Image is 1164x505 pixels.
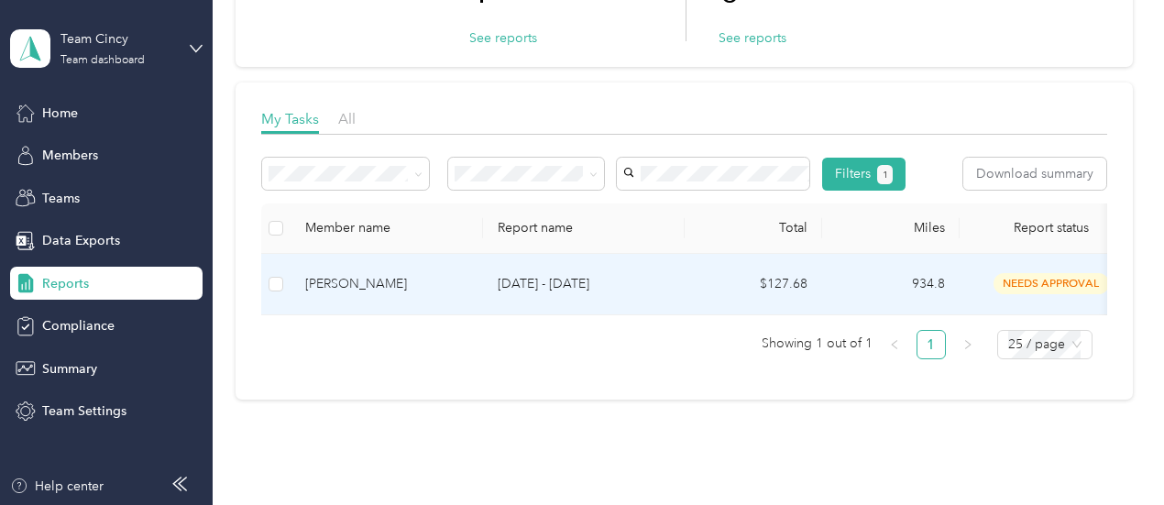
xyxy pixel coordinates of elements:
[762,330,873,357] span: Showing 1 out of 1
[880,330,909,359] button: left
[994,273,1109,294] span: needs approval
[42,359,97,379] span: Summary
[822,158,906,191] button: Filters1
[469,28,537,48] button: See reports
[42,189,80,208] span: Teams
[10,477,104,496] button: Help center
[305,220,468,236] div: Member name
[483,203,685,254] th: Report name
[699,220,807,236] div: Total
[498,274,670,294] p: [DATE] - [DATE]
[963,158,1106,190] button: Download summary
[42,146,98,165] span: Members
[291,203,483,254] th: Member name
[962,339,973,350] span: right
[42,104,78,123] span: Home
[837,220,945,236] div: Miles
[883,167,888,183] span: 1
[42,316,115,335] span: Compliance
[917,331,945,358] a: 1
[877,165,893,184] button: 1
[1008,331,1082,358] span: 25 / page
[42,274,89,293] span: Reports
[42,401,126,421] span: Team Settings
[822,254,960,315] td: 934.8
[42,231,120,250] span: Data Exports
[719,28,786,48] button: See reports
[261,110,319,127] span: My Tasks
[685,254,822,315] td: $127.68
[60,29,175,49] div: Team Cincy
[889,339,900,350] span: left
[997,330,1093,359] div: Page Size
[953,330,983,359] button: right
[917,330,946,359] li: 1
[338,110,356,127] span: All
[953,330,983,359] li: Next Page
[974,220,1128,236] span: Report status
[305,274,468,294] div: [PERSON_NAME]
[1061,402,1164,505] iframe: Everlance-gr Chat Button Frame
[60,55,145,66] div: Team dashboard
[880,330,909,359] li: Previous Page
